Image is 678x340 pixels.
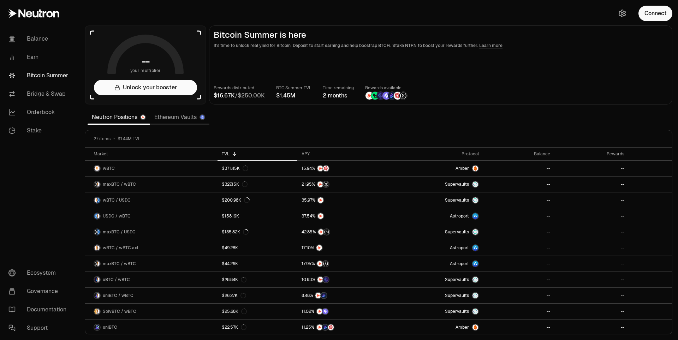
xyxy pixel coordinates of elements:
div: 2 months [323,91,354,100]
a: SupervaultsSupervaults [390,192,483,208]
img: eBTC Logo [94,277,97,282]
span: Supervaults [445,181,469,187]
a: Neutron Positions [88,110,150,124]
a: AmberAmber [390,320,483,335]
a: $135.82K [218,224,297,240]
a: NTRNMars Fragments [297,161,390,176]
span: Astroport [450,213,469,219]
button: NTRNMars Fragments [302,165,386,172]
img: NTRN [318,197,323,203]
img: Supervaults [472,197,478,203]
img: Supervaults [472,309,478,314]
div: $25.68K [222,309,247,314]
a: eBTC LogowBTC LogoeBTC / wBTC [85,272,218,287]
a: wBTC LogowBTC [85,161,218,176]
span: wBTC / wBTC.axl [103,245,138,251]
img: NTRN [315,293,321,298]
img: wBTC.axl Logo [97,245,100,251]
span: Supervaults [445,197,469,203]
span: maxBTC / wBTC [103,261,136,267]
a: -- [554,161,629,176]
p: Rewards available [365,84,408,91]
img: Solv Points [322,309,328,314]
button: NTRNStructured Points [302,181,386,188]
img: SolvBTC Logo [94,309,97,314]
a: SupervaultsSupervaults [390,304,483,319]
img: wBTC Logo [94,166,100,171]
a: -- [483,161,554,176]
a: -- [554,177,629,192]
img: NTRN [317,261,323,267]
a: uniBTC LogowBTC LogouniBTC / wBTC [85,288,218,303]
div: $135.82K [222,229,249,235]
button: NTRN [302,197,386,204]
a: -- [483,192,554,208]
img: NTRN [318,213,323,219]
a: $26.27K [218,288,297,303]
div: $22.57K [222,324,246,330]
img: wBTC Logo [97,293,100,298]
a: -- [554,256,629,272]
div: APY [302,151,386,157]
a: -- [554,320,629,335]
img: wBTC Logo [97,261,100,267]
a: maxBTC LogowBTC LogomaxBTC / wBTC [85,177,218,192]
a: wBTC LogowBTC.axl LogowBTC / wBTC.axl [85,240,218,256]
a: Ethereum Vaults [150,110,209,124]
a: Earn [3,48,76,66]
div: $158.19K [222,213,239,219]
a: SupervaultsSupervaults [390,224,483,240]
img: Mars Fragments [394,92,402,100]
img: USDC Logo [97,229,100,235]
a: $28.84K [218,272,297,287]
a: Support [3,319,76,337]
a: -- [554,304,629,319]
div: $371.45K [222,166,248,171]
img: Mars Fragments [323,166,329,171]
img: EtherFi Points [323,277,329,282]
img: maxBTC Logo [94,229,97,235]
span: Amber [456,324,469,330]
img: USDC Logo [97,197,100,203]
a: uniBTC LogouniBTC [85,320,218,335]
a: Orderbook [3,103,76,121]
span: maxBTC / wBTC [103,181,136,187]
a: -- [554,224,629,240]
img: Ethereum Logo [200,115,204,119]
a: Documentation [3,300,76,319]
img: NTRN [318,229,324,235]
img: Solv Points [382,92,390,100]
img: wBTC Logo [94,197,97,203]
img: NTRN [365,92,373,100]
div: $44.26K [222,261,238,267]
a: Ecosystem [3,264,76,282]
span: uniBTC / wBTC [103,293,133,298]
span: uniBTC [103,324,117,330]
p: BTC Summer TVL [276,84,311,91]
a: NTRN [297,240,390,256]
a: NTRN [297,192,390,208]
a: NTRNBedrock Diamonds [297,288,390,303]
a: $25.68K [218,304,297,319]
a: $327.15K [218,177,297,192]
img: wBTC Logo [97,181,100,187]
button: NTRNStructured Points [302,260,386,267]
a: $44.26K [218,256,297,272]
button: NTRNStructured Points [302,228,386,235]
img: Bedrock Diamonds [388,92,396,100]
a: -- [554,240,629,256]
a: SolvBTC LogowBTC LogoSolvBTC / wBTC [85,304,218,319]
p: Time remaining [323,84,354,91]
a: $371.45K [218,161,297,176]
img: Structured Points [323,261,328,267]
span: wBTC / USDC [103,197,131,203]
h1: -- [142,56,150,67]
img: uniBTC Logo [94,324,100,330]
div: / [214,91,265,100]
a: $200.98K [218,192,297,208]
img: Bedrock Diamonds [321,293,327,298]
img: NTRN [317,166,323,171]
a: -- [554,288,629,303]
a: Learn more [479,43,502,48]
img: Supervaults [472,181,478,187]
